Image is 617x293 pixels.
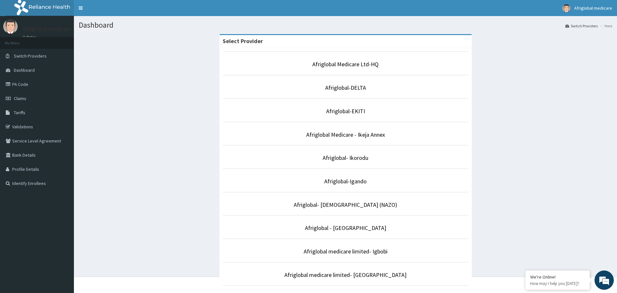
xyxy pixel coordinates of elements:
p: Afriglobal medicare [22,26,71,32]
img: User Image [562,4,570,12]
a: Afriglobal-DELTA [325,84,366,91]
a: Afriglobal-Igando [324,178,367,185]
a: Afriglobal- [DEMOGRAPHIC_DATA] (NAZO) [294,201,397,208]
a: Online [22,35,38,40]
span: Claims [14,96,26,101]
a: Switch Providers [565,23,598,29]
span: Tariffs [14,110,25,115]
a: Afriglobal medicare limited- [GEOGRAPHIC_DATA] [284,271,407,279]
span: Dashboard [14,67,35,73]
span: Switch Providers [14,53,47,59]
li: Here [598,23,612,29]
p: How may I help you today? [530,281,585,286]
a: Afriglobal- Ikorodu [323,154,368,161]
strong: Select Provider [223,37,263,45]
a: Afriglobal-EKITI [326,107,365,115]
div: We're Online! [530,274,585,280]
a: Afriglobal Medicare - Ikeja Annex [306,131,385,138]
a: Afriglobal medicare limited- Igbobi [304,248,388,255]
a: Afriglobal - [GEOGRAPHIC_DATA] [305,224,386,232]
img: User Image [3,19,18,34]
h1: Dashboard [79,21,612,29]
a: Afriglobal Medicare Ltd-HQ [312,60,379,68]
span: Afriglobal medicare [574,5,612,11]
